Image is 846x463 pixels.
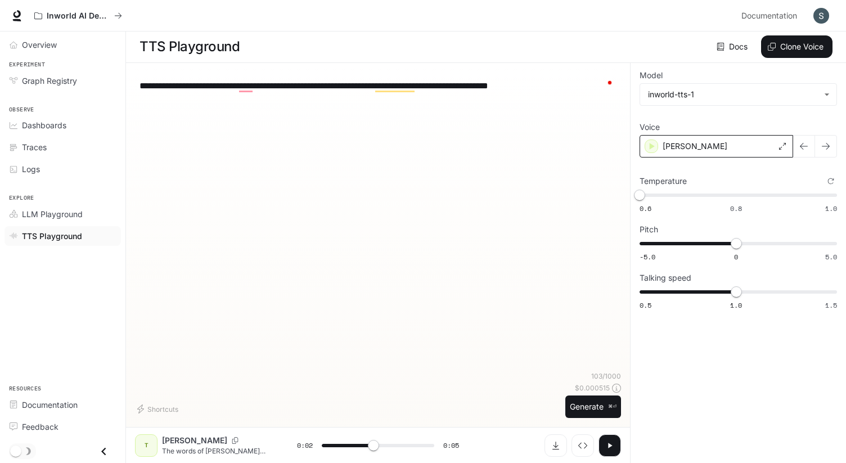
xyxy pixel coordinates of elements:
span: 0.5 [640,300,651,310]
div: T [137,437,155,455]
span: 0.6 [640,204,651,213]
span: Graph Registry [22,75,77,87]
p: Pitch [640,226,658,233]
button: All workspaces [29,5,127,27]
span: 1.0 [730,300,742,310]
p: The words of [PERSON_NAME] the son of [PERSON_NAME], of the [DEMOGRAPHIC_DATA] that were in [DEMO... [162,446,270,456]
p: [PERSON_NAME] [663,141,727,152]
p: Talking speed [640,274,691,282]
button: Reset to default [825,175,837,187]
h1: TTS Playground [139,35,240,58]
span: TTS Playground [22,230,82,242]
button: User avatar [810,5,832,27]
button: Download audio [544,434,567,457]
textarea: To enrich screen reader interactions, please activate Accessibility in Grammarly extension settings [139,79,616,92]
span: Traces [22,141,47,153]
button: Generate⌘⏎ [565,395,621,419]
span: Feedback [22,421,58,433]
span: 1.0 [825,204,837,213]
span: 1.5 [825,300,837,310]
span: LLM Playground [22,208,83,220]
span: 5.0 [825,252,837,262]
p: 103 / 1000 [591,371,621,381]
a: Feedback [4,417,121,437]
div: inworld-tts-1 [648,89,818,100]
button: Inspect [571,434,594,457]
p: [PERSON_NAME] [162,435,227,446]
p: $ 0.000515 [575,383,610,393]
a: Documentation [737,5,805,27]
img: User avatar [813,8,829,24]
p: Voice [640,123,660,131]
span: Documentation [741,9,797,23]
span: Dashboards [22,119,66,131]
span: Documentation [22,399,78,411]
a: Overview [4,35,121,55]
a: Dashboards [4,115,121,135]
span: Overview [22,39,57,51]
button: Close drawer [91,440,116,463]
span: Dark mode toggle [10,444,21,457]
p: Model [640,71,663,79]
button: Shortcuts [135,400,183,418]
p: Temperature [640,177,687,185]
span: 0.8 [730,204,742,213]
a: Logs [4,159,121,179]
button: Copy Voice ID [227,437,243,444]
button: Clone Voice [761,35,832,58]
a: LLM Playground [4,204,121,224]
div: inworld-tts-1 [640,84,836,105]
a: Documentation [4,395,121,415]
a: Graph Registry [4,71,121,91]
a: Traces [4,137,121,157]
a: TTS Playground [4,226,121,246]
p: ⌘⏎ [608,403,616,410]
span: Logs [22,163,40,175]
span: 0 [734,252,738,262]
span: 0:05 [443,440,459,451]
a: Docs [714,35,752,58]
span: 0:02 [297,440,313,451]
p: Inworld AI Demos [47,11,110,21]
span: -5.0 [640,252,655,262]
